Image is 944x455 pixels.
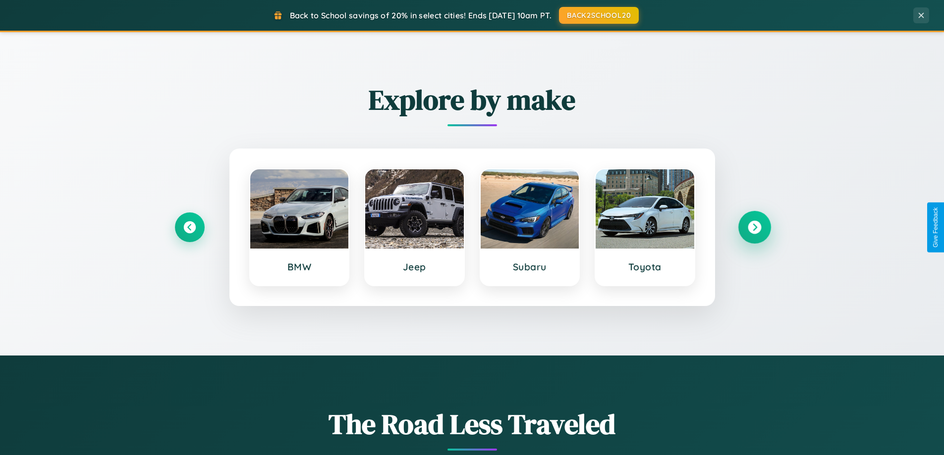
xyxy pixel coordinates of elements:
[175,81,770,119] h2: Explore by make
[175,405,770,443] h1: The Road Less Traveled
[260,261,339,273] h3: BMW
[491,261,569,273] h3: Subaru
[559,7,639,24] button: BACK2SCHOOL20
[375,261,454,273] h3: Jeep
[290,10,552,20] span: Back to School savings of 20% in select cities! Ends [DATE] 10am PT.
[606,261,684,273] h3: Toyota
[932,207,939,248] div: Give Feedback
